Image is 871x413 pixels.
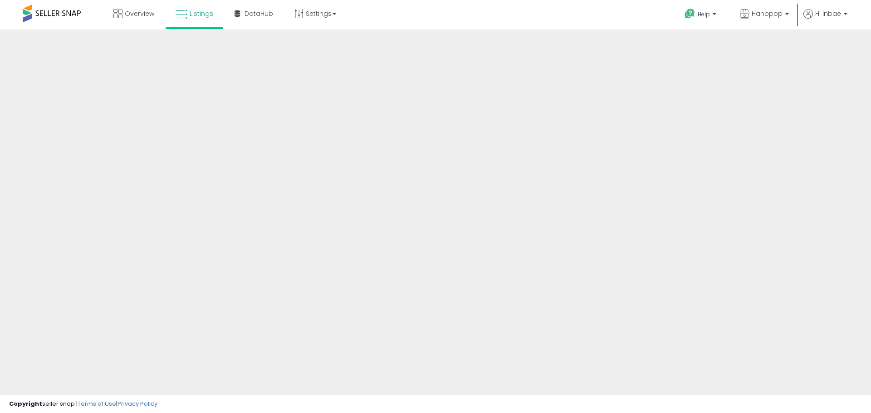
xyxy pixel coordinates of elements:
a: Terms of Use [78,399,116,408]
i: Get Help [684,8,695,19]
span: DataHub [245,9,273,18]
a: Hi Inbae [803,9,847,29]
span: Hanopop [752,9,783,18]
span: Listings [190,9,213,18]
a: Help [677,1,725,29]
span: Help [698,10,710,18]
strong: Copyright [9,399,42,408]
div: seller snap | | [9,400,157,408]
span: Overview [125,9,154,18]
span: Hi Inbae [815,9,841,18]
a: Privacy Policy [117,399,157,408]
